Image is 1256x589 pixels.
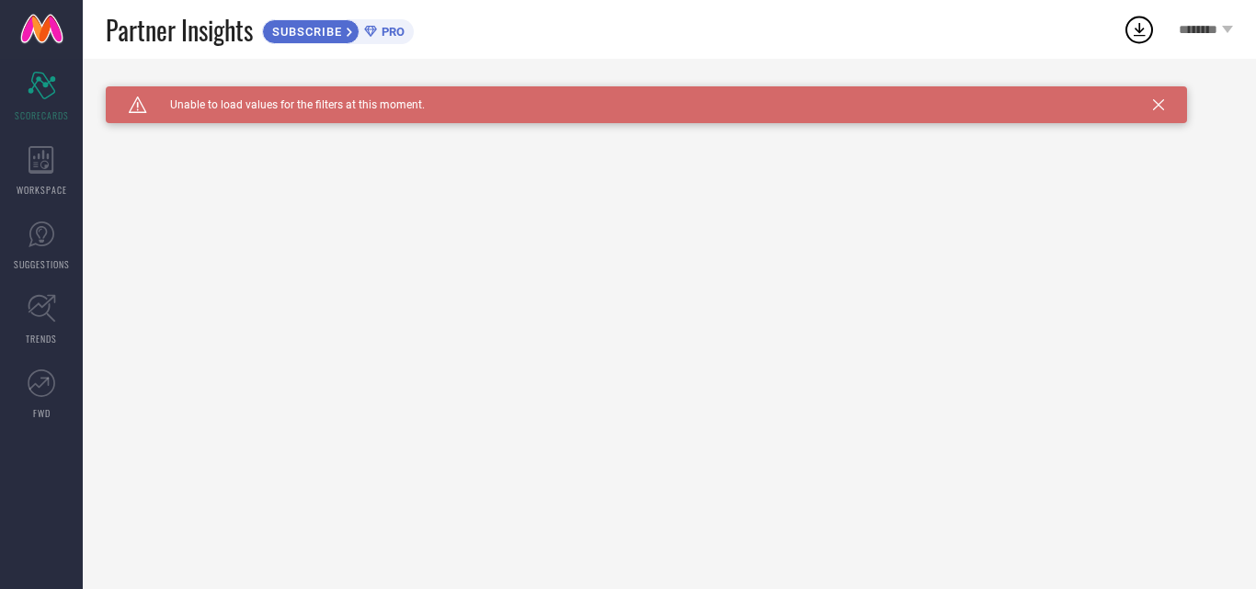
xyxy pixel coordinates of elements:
[106,11,253,49] span: Partner Insights
[263,25,347,39] span: SUBSCRIBE
[15,108,69,122] span: SCORECARDS
[262,15,414,44] a: SUBSCRIBEPRO
[1123,13,1156,46] div: Open download list
[17,183,67,197] span: WORKSPACE
[14,257,70,271] span: SUGGESTIONS
[147,98,425,111] span: Unable to load values for the filters at this moment.
[377,25,405,39] span: PRO
[106,86,1233,101] div: Unable to load filters at this moment. Please try later.
[26,332,57,345] span: TRENDS
[33,406,51,420] span: FWD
